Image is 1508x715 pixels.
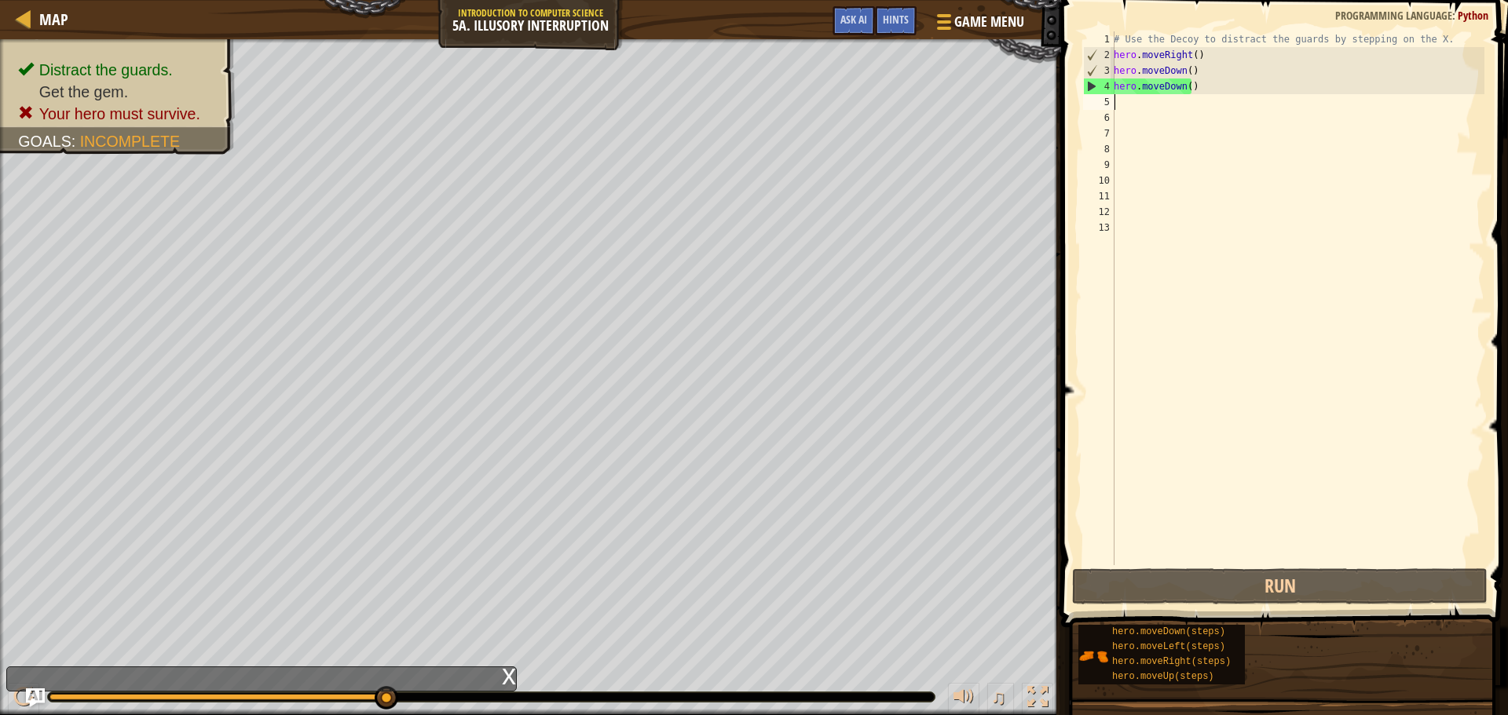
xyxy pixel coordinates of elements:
[1458,8,1488,23] span: Python
[954,12,1024,32] span: Game Menu
[80,133,180,150] span: Incomplete
[31,9,68,30] a: Map
[840,12,867,27] span: Ask AI
[1335,8,1452,23] span: Programming language
[1022,683,1053,715] button: Toggle fullscreen
[39,83,128,100] span: Get the gem.
[1084,78,1115,94] div: 4
[1112,671,1214,682] span: hero.moveUp(steps)
[883,12,909,27] span: Hints
[39,9,68,30] span: Map
[987,683,1014,715] button: ♫
[8,683,39,715] button: Ctrl + P: Play
[1083,220,1115,235] div: 13
[833,6,875,35] button: Ask AI
[1083,204,1115,220] div: 12
[1452,8,1458,23] span: :
[18,59,218,81] li: Distract the guards.
[18,81,218,103] li: Get the gem.
[1084,63,1115,78] div: 3
[39,61,173,78] span: Distract the guards.
[1083,157,1115,173] div: 9
[26,688,45,707] button: Ask AI
[39,105,200,122] span: Your hero must survive.
[1112,641,1225,652] span: hero.moveLeft(steps)
[1078,641,1108,671] img: portrait.png
[1083,141,1115,157] div: 8
[1084,47,1115,63] div: 2
[924,6,1034,43] button: Game Menu
[1072,568,1488,604] button: Run
[18,103,218,125] li: Your hero must survive.
[1083,173,1115,188] div: 10
[1112,626,1225,637] span: hero.moveDown(steps)
[502,667,516,683] div: x
[1083,31,1115,47] div: 1
[71,133,80,150] span: :
[1083,126,1115,141] div: 7
[1083,188,1115,204] div: 11
[1112,656,1231,667] span: hero.moveRight(steps)
[990,685,1006,709] span: ♫
[948,683,979,715] button: Adjust volume
[18,133,71,150] span: Goals
[1083,94,1115,110] div: 5
[1083,110,1115,126] div: 6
